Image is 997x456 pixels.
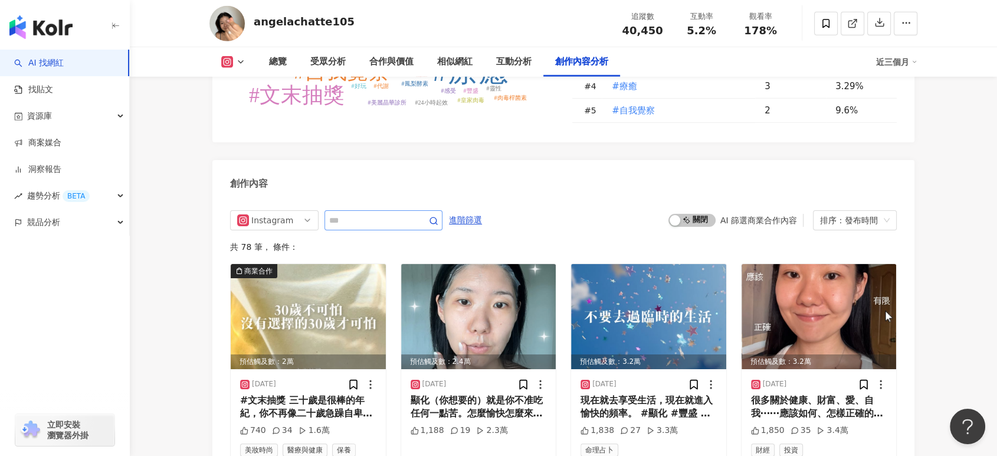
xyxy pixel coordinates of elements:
div: 排序：發布時間 [820,211,879,230]
div: # 4 [584,80,602,93]
a: searchAI 找網紅 [14,57,64,69]
div: 商業合作 [244,265,273,277]
div: 預估觸及數：3.2萬 [742,354,897,369]
div: 創作內容分析 [555,55,608,69]
div: 觀看率 [738,11,783,22]
div: angelachatte105 [254,14,355,29]
div: 創作內容 [230,177,268,190]
div: 3.4萬 [816,425,848,437]
div: 共 78 筆 ， 條件： [230,242,897,252]
span: 進階篩選 [449,211,482,230]
a: chrome extension立即安裝 瀏覽器外掛 [15,414,114,446]
tspan: #感受 [441,87,456,94]
div: Instagram [251,211,290,230]
div: 34 [272,425,293,437]
div: 近三個月 [876,53,917,71]
div: AI 篩選商業合作內容 [720,216,797,225]
tspan: #美麗晶華診所 [368,99,406,106]
div: 740 [240,425,266,437]
tspan: #肉毒桿菌素 [494,95,527,101]
img: logo [9,15,73,39]
img: post-image [401,264,556,369]
div: 2.3萬 [476,425,507,437]
div: 現在就去享受生活，現在就進入愉快的頻率。 #顯化 #豐盛 #頻率 #自我覺察 [581,394,717,421]
td: 9.6% [826,99,897,123]
td: 3.29% [826,74,897,99]
td: #療癒 [602,74,755,99]
img: post-image [742,264,897,369]
div: # 5 [584,104,602,117]
span: 40,450 [622,24,663,37]
div: 追蹤數 [620,11,665,22]
div: post-image預估觸及數：3.2萬 [571,264,726,369]
tspan: #代謝 [374,83,389,89]
span: #療癒 [612,80,637,93]
tspan: #好玩 [352,83,366,89]
button: #自我覺察 [611,99,655,122]
span: 資源庫 [27,103,52,129]
span: #自我覺察 [612,104,655,117]
div: 2 [765,104,826,117]
div: post-image商業合作預估觸及數：2萬 [231,264,386,369]
div: [DATE] [422,379,447,389]
tspan: #靈性 [487,85,501,92]
div: 總覽 [269,55,287,69]
a: 找貼文 [14,84,53,96]
span: 趨勢分析 [27,183,90,209]
img: post-image [571,264,726,369]
img: chrome extension [19,421,42,439]
div: post-image預估觸及數：3.2萬 [742,264,897,369]
div: 27 [620,425,641,437]
div: 預估觸及數：2.4萬 [401,354,556,369]
img: post-image [231,264,386,369]
div: 受眾分析 [310,55,346,69]
div: 顯化（你想要的）就是你不准吃任何一點苦。怎麼愉快怎麼來，你就是世界，你看見的都是鏡子。 #顯化 #自我成長 #自我療癒 #身心靈 [411,394,547,421]
div: 合作與價值 [369,55,414,69]
div: 預估觸及數：2萬 [231,354,386,369]
tspan: #文末抽獎 [249,83,345,107]
tspan: #鳳梨酵素 [402,80,428,87]
div: [DATE] [592,379,616,389]
div: 互動分析 [496,55,532,69]
div: 相似網紅 [437,55,473,69]
a: 洞察報告 [14,164,61,175]
tspan: #24小時起效 [415,99,448,106]
div: 1,850 [751,425,785,437]
div: 3.29% [835,80,885,93]
div: 9.6% [835,104,885,117]
span: 178% [744,25,777,37]
div: 互動率 [679,11,724,22]
tspan: #豐盛 [464,87,478,94]
span: 5.2% [687,25,716,37]
tspan: #皇家肉毒 [458,97,484,103]
td: #自我覺察 [602,99,755,123]
span: rise [14,192,22,200]
div: 3 [765,80,826,93]
div: [DATE] [252,379,276,389]
div: [DATE] [763,379,787,389]
div: #文末抽獎 三十歲是很棒的年紀，你不再像二十歲急躁自卑，你更知道自己想要什麼、適合什麼，所以年紀是一份禮物🎁讓你與自己更親近，也更親密。 女神之泉氣墊粉餅✨開團 團購價1160元（原價1280元... [240,394,376,421]
div: 1.6萬 [299,425,330,437]
div: post-image預估觸及數：2.4萬 [401,264,556,369]
div: 3.3萬 [647,425,678,437]
iframe: Help Scout Beacon - Open [950,409,985,444]
img: KOL Avatar [209,6,245,41]
div: 1,188 [411,425,444,437]
span: 立即安裝 瀏覽器外掛 [47,419,88,441]
div: 35 [791,425,811,437]
button: #療癒 [611,74,638,98]
span: 競品分析 [27,209,60,236]
div: BETA [63,190,90,202]
div: 1,838 [581,425,614,437]
a: 商案媒合 [14,137,61,149]
div: 預估觸及數：3.2萬 [571,354,726,369]
button: 進階篩選 [448,210,483,229]
div: 很多關於健康、財富、愛、自我⋯⋯應該如何、怎樣正確的說法，每個時代都驗證過，那些說法都是對的，是的，當然了，相信就會成為事實。而後來的推翻也都是對的，因為信念變了。 能get到這份訊息的人💌其實... [751,394,887,421]
div: 19 [450,425,471,437]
